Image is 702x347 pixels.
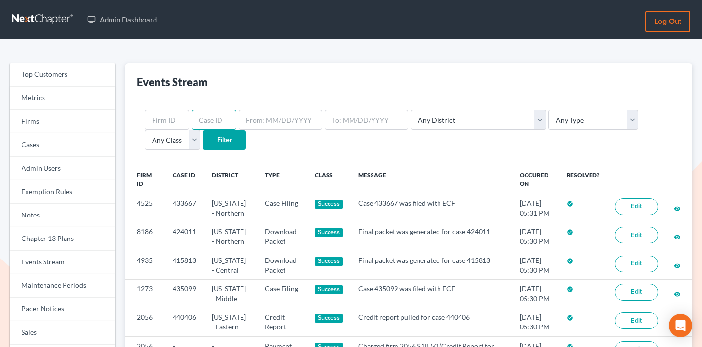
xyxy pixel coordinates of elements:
[192,110,236,130] input: Case ID
[204,194,257,222] td: [US_STATE] - Northern
[325,110,408,130] input: To: MM/DD/YYYY
[559,166,607,194] th: Resolved?
[315,228,343,237] div: Success
[165,308,204,336] td: 440406
[10,180,115,204] a: Exemption Rules
[669,314,692,337] div: Open Intercom Messenger
[10,63,115,87] a: Top Customers
[315,200,343,209] div: Success
[674,205,680,212] i: visibility
[351,308,512,336] td: Credit report pulled for case 440406
[10,274,115,298] a: Maintenance Periods
[315,314,343,323] div: Success
[10,87,115,110] a: Metrics
[257,194,307,222] td: Case Filing
[567,314,573,321] i: check_circle
[674,289,680,298] a: visibility
[10,204,115,227] a: Notes
[257,280,307,308] td: Case Filing
[125,194,165,222] td: 4525
[674,291,680,298] i: visibility
[239,110,322,130] input: From: MM/DD/YYYY
[512,194,559,222] td: [DATE] 05:31 PM
[125,251,165,279] td: 4935
[567,258,573,264] i: check_circle
[125,308,165,336] td: 2056
[674,234,680,240] i: visibility
[165,222,204,251] td: 424011
[351,251,512,279] td: Final packet was generated for case 415813
[125,222,165,251] td: 8186
[512,308,559,336] td: [DATE] 05:30 PM
[351,280,512,308] td: Case 435099 was filed with ECF
[674,232,680,240] a: visibility
[10,133,115,157] a: Cases
[204,280,257,308] td: [US_STATE] - Middle
[10,157,115,180] a: Admin Users
[204,166,257,194] th: District
[512,166,559,194] th: Occured On
[567,229,573,236] i: check_circle
[674,204,680,212] a: visibility
[10,321,115,345] a: Sales
[257,308,307,336] td: Credit Report
[204,308,257,336] td: [US_STATE] - Eastern
[315,285,343,294] div: Success
[645,11,690,32] a: Log out
[351,194,512,222] td: Case 433667 was filed with ECF
[674,261,680,269] a: visibility
[165,251,204,279] td: 415813
[10,251,115,274] a: Events Stream
[137,75,208,89] div: Events Stream
[165,194,204,222] td: 433667
[512,222,559,251] td: [DATE] 05:30 PM
[512,280,559,308] td: [DATE] 05:30 PM
[307,166,351,194] th: Class
[257,166,307,194] th: Type
[615,256,658,272] a: Edit
[615,312,658,329] a: Edit
[125,166,165,194] th: Firm ID
[203,130,246,150] input: Filter
[10,298,115,321] a: Pacer Notices
[204,222,257,251] td: [US_STATE] - Northern
[351,166,512,194] th: Message
[125,280,165,308] td: 1273
[674,262,680,269] i: visibility
[165,166,204,194] th: Case ID
[567,200,573,207] i: check_circle
[145,110,189,130] input: Firm ID
[165,280,204,308] td: 435099
[10,110,115,133] a: Firms
[10,227,115,251] a: Chapter 13 Plans
[615,284,658,301] a: Edit
[257,251,307,279] td: Download Packet
[315,257,343,266] div: Success
[615,198,658,215] a: Edit
[615,227,658,243] a: Edit
[512,251,559,279] td: [DATE] 05:30 PM
[567,286,573,293] i: check_circle
[257,222,307,251] td: Download Packet
[204,251,257,279] td: [US_STATE] - Central
[351,222,512,251] td: Final packet was generated for case 424011
[82,11,162,28] a: Admin Dashboard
